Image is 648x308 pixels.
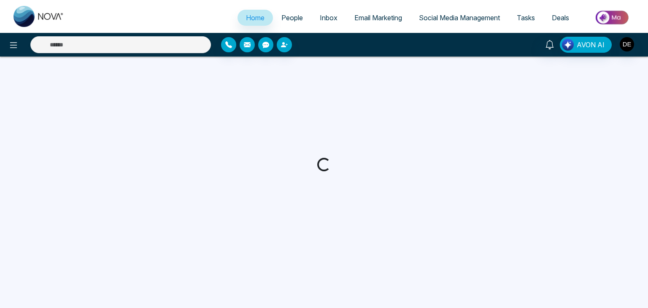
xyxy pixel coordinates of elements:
[508,10,543,26] a: Tasks
[346,10,410,26] a: Email Marketing
[552,14,569,22] span: Deals
[517,14,535,22] span: Tasks
[238,10,273,26] a: Home
[246,14,265,22] span: Home
[543,10,578,26] a: Deals
[577,40,605,50] span: AVON AI
[273,10,311,26] a: People
[320,14,337,22] span: Inbox
[354,14,402,22] span: Email Marketing
[560,37,612,53] button: AVON AI
[13,6,64,27] img: Nova CRM Logo
[620,37,634,51] img: User Avatar
[281,14,303,22] span: People
[419,14,500,22] span: Social Media Management
[410,10,508,26] a: Social Media Management
[582,8,643,27] img: Market-place.gif
[562,39,574,51] img: Lead Flow
[311,10,346,26] a: Inbox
